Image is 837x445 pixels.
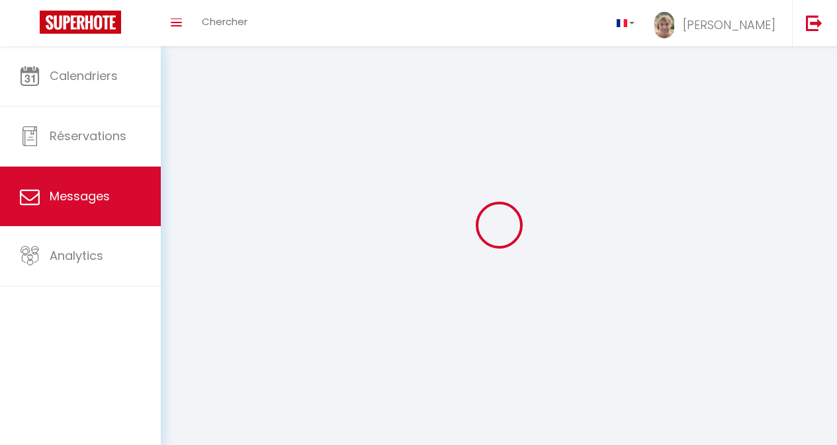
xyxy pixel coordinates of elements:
[202,15,247,28] span: Chercher
[654,12,674,38] img: ...
[50,188,110,204] span: Messages
[806,15,822,31] img: logout
[50,247,103,264] span: Analytics
[781,385,827,435] iframe: Chat
[50,67,118,84] span: Calendriers
[50,128,126,144] span: Réservations
[40,11,121,34] img: Super Booking
[683,17,775,33] span: [PERSON_NAME]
